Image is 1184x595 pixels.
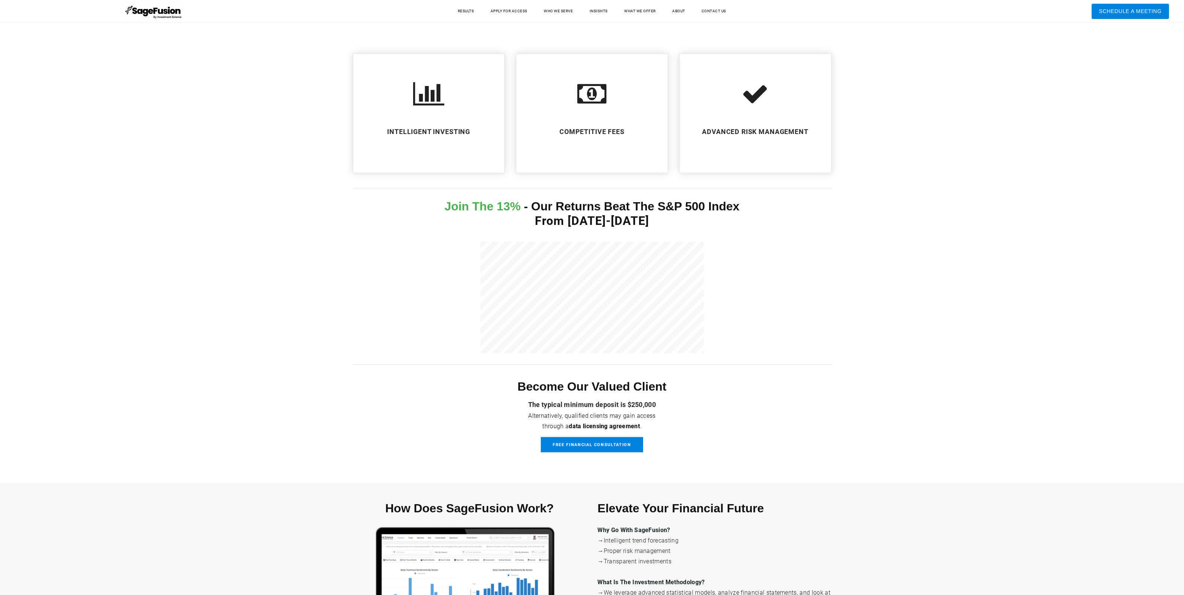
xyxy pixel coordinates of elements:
[531,200,740,213] span: Our Returns Beat The S&P 500 Index
[353,399,832,432] div: Alternatively, qualified clients may gain access ​through a .
[598,558,604,565] span: →
[598,502,832,515] h1: Elevate Your Financial Future
[524,200,528,213] span: -
[665,6,693,17] a: About
[483,6,535,17] a: Apply for Access
[694,6,734,17] a: Contact Us
[444,200,521,213] span: Join The 13%
[569,423,640,430] strong: data licensing agreement
[387,128,470,136] font: ​INTELLIGENT INVESTING
[582,6,615,17] a: Insights
[598,547,604,554] span: →
[353,380,832,394] h1: Become Our Valued Client
[536,6,580,17] a: Who We Serve
[604,558,671,565] font: Transparent investments
[353,502,587,515] h1: How Does SageFusion Work?
[598,579,705,586] span: What Is The Investment Methodology?
[528,401,656,408] strong: The typical minimum deposit is $250,000
[353,213,832,228] h2: From [DATE]-[DATE]
[598,526,670,534] span: Why Go With SageFusion?
[450,6,482,17] a: Results
[604,537,679,544] font: Intelligent trend forecasting
[559,128,624,136] font: ​COMPETITIVE FEES
[1092,4,1169,19] a: Schedule A Meeting
[604,547,671,554] font: Proper risk management
[702,128,808,136] font: ​ADVANCED RISK MANAGEMENT
[617,6,663,17] a: What We Offer
[124,2,183,20] img: SageFusion | Intelligent Investment Management
[541,437,643,452] a: Free Financial Consultation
